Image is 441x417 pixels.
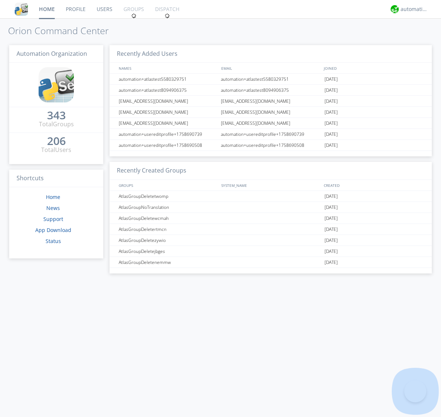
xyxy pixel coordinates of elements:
div: [EMAIL_ADDRESS][DOMAIN_NAME] [117,118,219,128]
div: [EMAIL_ADDRESS][DOMAIN_NAME] [219,107,323,117]
a: Status [46,237,61,244]
span: [DATE] [325,140,338,151]
span: [DATE] [325,224,338,235]
a: AtlasGroupDeletezywio[DATE] [110,235,432,246]
a: Support [43,215,63,222]
h3: Recently Added Users [110,45,432,63]
img: cddb5a64eb264b2086981ab96f4c1ba7 [15,3,28,16]
div: CREATED [322,180,425,191]
a: AtlasGroupDeletejbges[DATE] [110,246,432,257]
img: spin.svg [165,13,170,18]
h3: Recently Created Groups [110,162,432,180]
a: automation+usereditprofile+1758690739automation+usereditprofile+1758690739[DATE] [110,129,432,140]
a: News [46,204,60,211]
a: AtlasGroupDeletertmcn[DATE] [110,224,432,235]
div: automation+usereditprofile+1758690739 [219,129,323,139]
a: automation+atlastest8094906375automation+atlastest8094906375[DATE] [110,85,432,96]
div: [EMAIL_ADDRESS][DOMAIN_NAME] [117,96,219,106]
a: [EMAIL_ADDRESS][DOMAIN_NAME][EMAIL_ADDRESS][DOMAIN_NAME][DATE] [110,107,432,118]
div: [EMAIL_ADDRESS][DOMAIN_NAME] [117,107,219,117]
div: AtlasGroupDeletenemmw [117,257,219,268]
div: 343 [47,112,66,119]
div: NAMES [117,63,218,73]
div: AtlasGroupDeletertmcn [117,224,219,235]
span: [DATE] [325,235,338,246]
div: EMAIL [219,63,322,73]
div: automation+usereditprofile+1758690508 [117,140,219,151]
div: 206 [47,137,66,145]
div: AtlasGroupDeletezywio [117,235,219,246]
a: automation+atlastest5580329751automation+atlastest5580329751[DATE] [110,74,432,85]
div: AtlasGroupNoTranslation [117,202,219,213]
a: [EMAIL_ADDRESS][DOMAIN_NAME][EMAIL_ADDRESS][DOMAIN_NAME][DATE] [110,96,432,107]
div: AtlasGroupDeletejbges [117,246,219,257]
span: [DATE] [325,213,338,224]
div: Total Users [41,146,71,154]
div: [EMAIL_ADDRESS][DOMAIN_NAME] [219,96,323,106]
div: automation+atlastest8094906375 [117,85,219,95]
div: automation+atlastest5580329751 [117,74,219,84]
a: 343 [47,112,66,120]
div: automation+atlas [401,6,428,13]
div: GROUPS [117,180,218,191]
span: [DATE] [325,202,338,213]
span: [DATE] [325,191,338,202]
a: AtlasGroupNoTranslation[DATE] [110,202,432,213]
span: [DATE] [325,107,338,118]
span: [DATE] [325,118,338,129]
img: spin.svg [131,13,136,18]
span: [DATE] [325,74,338,85]
img: d2d01cd9b4174d08988066c6d424eccd [391,5,399,13]
a: automation+usereditprofile+1758690508automation+usereditprofile+1758690508[DATE] [110,140,432,151]
div: JOINED [322,63,425,73]
a: AtlasGroupDeletenemmw[DATE] [110,257,432,268]
span: [DATE] [325,85,338,96]
span: [DATE] [325,96,338,107]
a: [EMAIL_ADDRESS][DOMAIN_NAME][EMAIL_ADDRESS][DOMAIN_NAME][DATE] [110,118,432,129]
iframe: Toggle Customer Support [404,380,426,402]
div: AtlasGroupDeletewcmah [117,213,219,224]
a: AtlasGroupDeletewcmah[DATE] [110,213,432,224]
a: Home [46,193,60,200]
span: [DATE] [325,257,338,268]
div: automation+atlastest8094906375 [219,85,323,95]
div: automation+usereditprofile+1758690739 [117,129,219,139]
img: cddb5a64eb264b2086981ab96f4c1ba7 [39,67,74,102]
a: AtlasGroupDeletetwomp[DATE] [110,191,432,202]
div: automation+atlastest5580329751 [219,74,323,84]
span: [DATE] [325,246,338,257]
span: Automation Organization [17,50,87,58]
div: automation+usereditprofile+1758690508 [219,140,323,151]
div: Total Groups [39,120,74,128]
span: [DATE] [325,129,338,140]
a: 206 [47,137,66,146]
h3: Shortcuts [9,170,103,188]
div: SYSTEM_NAME [219,180,322,191]
a: App Download [35,226,71,233]
div: [EMAIL_ADDRESS][DOMAIN_NAME] [219,118,323,128]
div: AtlasGroupDeletetwomp [117,191,219,202]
